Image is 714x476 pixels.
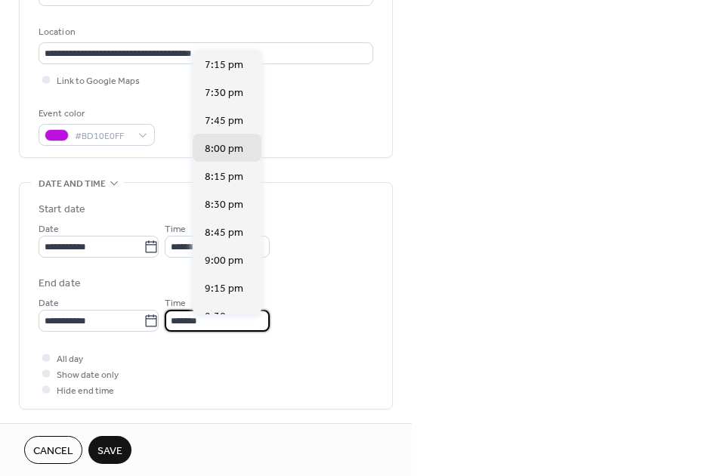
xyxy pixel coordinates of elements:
[75,128,131,144] span: #BD10E0FF
[165,295,186,311] span: Time
[24,436,82,464] button: Cancel
[205,57,243,73] span: 7:15 pm
[57,73,140,89] span: Link to Google Maps
[39,295,59,311] span: Date
[205,253,243,269] span: 9:00 pm
[205,141,243,157] span: 8:00 pm
[205,113,243,129] span: 7:45 pm
[39,276,81,292] div: End date
[205,197,243,213] span: 8:30 pm
[165,221,186,237] span: Time
[205,281,243,297] span: 9:15 pm
[39,221,59,237] span: Date
[39,106,152,122] div: Event color
[205,309,243,325] span: 9:30 pm
[39,24,370,40] div: Location
[88,436,131,464] button: Save
[205,225,243,241] span: 8:45 pm
[57,367,119,383] span: Show date only
[39,202,85,218] div: Start date
[205,85,243,101] span: 7:30 pm
[97,444,122,459] span: Save
[57,351,83,367] span: All day
[39,176,106,192] span: Date and time
[33,444,73,459] span: Cancel
[205,169,243,185] span: 8:15 pm
[57,383,114,399] span: Hide end time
